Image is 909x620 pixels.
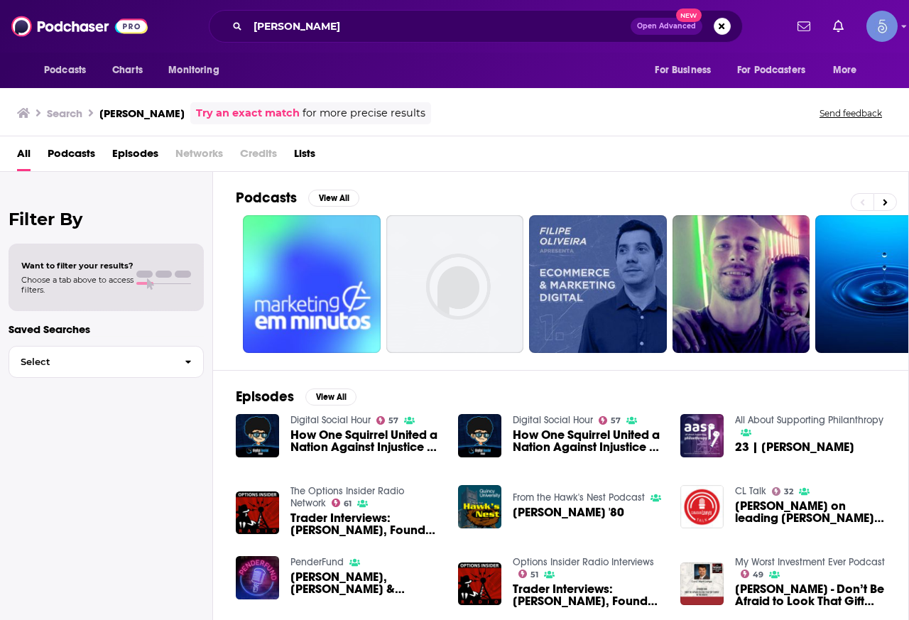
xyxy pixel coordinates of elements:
[303,105,425,121] span: for more precise results
[175,142,223,171] span: Networks
[290,571,441,595] span: [PERSON_NAME], [PERSON_NAME] & Harcourt LLP
[815,107,886,119] button: Send feedback
[637,23,696,30] span: Open Advanced
[866,11,898,42] img: User Profile
[513,583,663,607] span: Trader Interviews: [PERSON_NAME], Founder of The Options Insider
[513,506,624,518] span: [PERSON_NAME] '80
[458,414,501,457] img: How One Squirrel United a Nation Against Injustice | Mark Longo
[103,57,151,84] a: Charts
[290,414,371,426] a: Digital Social Hour
[513,506,624,518] a: Mark Longo '80
[530,572,538,578] span: 51
[611,418,621,424] span: 57
[513,429,663,453] span: How One Squirrel United a Nation Against Injustice | [PERSON_NAME]
[513,583,663,607] a: Trader Interviews: Mark Longo, Founder of The Options Insider
[631,18,702,35] button: Open AdvancedNew
[458,485,501,528] img: Mark Longo '80
[294,142,315,171] a: Lists
[209,10,743,43] div: Search podcasts, credits, & more...
[655,60,711,80] span: For Business
[680,414,724,457] img: 23 | Mark Longo
[9,209,204,229] h2: Filter By
[9,322,204,336] p: Saved Searches
[680,562,724,606] img: Mark Longo - Don’t Be Afraid to Look That Gift Horse in the Mouth
[11,13,148,40] img: Podchaser - Follow, Share and Rate Podcasts
[236,388,294,406] h2: Episodes
[513,414,593,426] a: Digital Social Hour
[332,499,352,507] a: 61
[48,142,95,171] a: Podcasts
[236,388,356,406] a: EpisodesView All
[741,570,764,578] a: 49
[792,14,816,38] a: Show notifications dropdown
[866,11,898,42] span: Logged in as Spiral5-G1
[9,357,173,366] span: Select
[240,142,277,171] span: Credits
[308,190,359,207] button: View All
[112,60,143,80] span: Charts
[47,107,82,120] h3: Search
[735,583,886,607] a: Mark Longo - Don’t Be Afraid to Look That Gift Horse in the Mouth
[518,570,539,578] a: 51
[737,60,805,80] span: For Podcasters
[676,9,702,22] span: New
[513,429,663,453] a: How One Squirrel United a Nation Against Injustice | Mark Longo
[735,556,885,568] a: My Worst Investment Ever Podcast
[21,261,134,271] span: Want to filter your results?
[827,14,849,38] a: Show notifications dropdown
[236,491,279,535] img: Trader Interviews: Mark Longo, Founder of The Options Insider
[290,571,441,595] a: Mark Longo - Osler, Hoskin & Harcourt LLP
[290,429,441,453] span: How One Squirrel United a Nation Against Injustice | [PERSON_NAME]
[645,57,729,84] button: open menu
[753,572,763,578] span: 49
[290,429,441,453] a: How One Squirrel United a Nation Against Injustice | Mark Longo
[344,501,352,507] span: 61
[458,562,501,606] img: Trader Interviews: Mark Longo, Founder of The Options Insider
[772,487,794,496] a: 32
[376,416,399,425] a: 57
[735,583,886,607] span: [PERSON_NAME] - Don’t Be Afraid to Look That Gift Horse in the Mouth
[112,142,158,171] a: Episodes
[236,556,279,599] img: Mark Longo - Osler, Hoskin & Harcourt LLP
[158,57,237,84] button: open menu
[784,489,793,495] span: 32
[236,189,359,207] a: PodcastsView All
[9,346,204,378] button: Select
[290,512,441,536] a: Trader Interviews: Mark Longo, Founder of The Options Insider
[168,60,219,80] span: Monitoring
[388,418,398,424] span: 57
[236,414,279,457] img: How One Squirrel United a Nation Against Injustice | Mark Longo
[99,107,185,120] h3: [PERSON_NAME]
[599,416,621,425] a: 57
[21,275,134,295] span: Choose a tab above to access filters.
[735,441,854,453] a: 23 | Mark Longo
[196,105,300,121] a: Try an exact match
[735,500,886,524] span: [PERSON_NAME] on leading [PERSON_NAME] growth in technology law in [GEOGRAPHIC_DATA]
[290,512,441,536] span: Trader Interviews: [PERSON_NAME], Founder of The Options Insider
[513,491,645,504] a: From the Hawk's Nest Podcast
[735,441,854,453] span: 23 | [PERSON_NAME]
[305,388,356,406] button: View All
[44,60,86,80] span: Podcasts
[290,485,404,509] a: The Options Insider Radio Network
[866,11,898,42] button: Show profile menu
[735,500,886,524] a: Mark Longo on leading Osler's growth in technology law in Vancouver
[823,57,875,84] button: open menu
[680,485,724,528] img: Mark Longo on leading Osler's growth in technology law in Vancouver
[728,57,826,84] button: open menu
[735,414,883,426] a: All About Supporting Philanthropy
[17,142,31,171] a: All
